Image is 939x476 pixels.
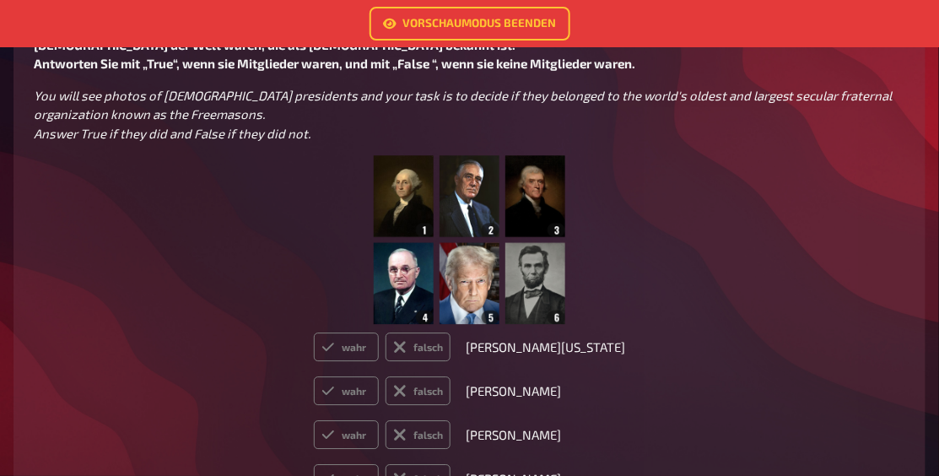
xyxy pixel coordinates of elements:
label: falsch [386,333,451,361]
label: wahr [314,376,379,405]
img: image [374,155,564,324]
a: Vorschaumodus beenden [370,7,570,41]
p: [PERSON_NAME] [466,381,625,401]
label: wahr [314,420,379,449]
p: [PERSON_NAME][US_STATE] [466,338,625,357]
label: wahr [314,333,379,361]
p: [PERSON_NAME] [466,425,625,445]
span: You will see photos of [DEMOGRAPHIC_DATA] presidents and your task is to decide if they belonged ... [34,88,895,141]
label: falsch [386,376,451,405]
label: falsch [386,420,451,449]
